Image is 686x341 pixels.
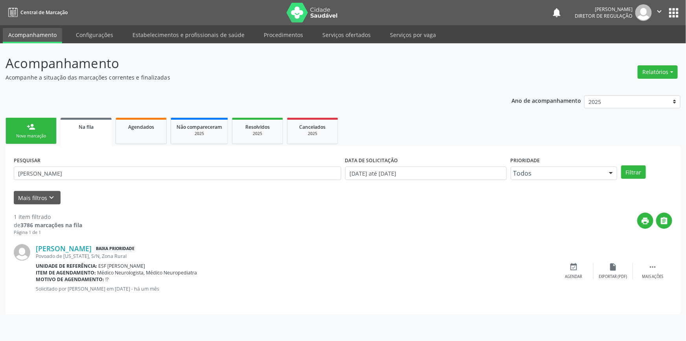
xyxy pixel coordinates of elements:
div: 2025 [238,131,277,137]
b: Motivo de agendamento: [36,276,104,283]
div: 1 item filtrado [14,213,82,221]
i: insert_drive_file [609,263,618,271]
div: 2025 [293,131,332,137]
div: Nova marcação [11,133,51,139]
div: Página 1 de 1 [14,229,82,236]
label: Prioridade [511,154,540,167]
a: Serviços ofertados [317,28,376,42]
label: DATA DE SOLICITAÇÃO [345,154,398,167]
a: Central de Marcação [6,6,68,19]
span: Central de Marcação [20,9,68,16]
i:  [648,263,657,271]
span: Na fila [79,124,94,130]
img: img [635,4,652,21]
div: Agendar [565,274,583,280]
button: notifications [551,7,562,18]
label: PESQUISAR [14,154,40,167]
div: de [14,221,82,229]
a: Acompanhamento [3,28,62,43]
i:  [655,7,664,16]
button: Filtrar [621,165,646,179]
strong: 3786 marcações na fila [20,221,82,229]
span: Agendados [128,124,154,130]
p: Solicitado por [PERSON_NAME] em [DATE] - há um mês [36,285,554,292]
div: Povoado de [US_STATE], S/N, Zona Rural [36,253,554,259]
input: Nome, CNS [14,167,341,180]
a: Serviços por vaga [384,28,441,42]
span: Resolvidos [245,124,270,130]
p: Ano de acompanhamento [512,95,581,105]
button: Mais filtroskeyboard_arrow_down [14,191,61,205]
p: Acompanhamento [6,54,478,73]
button:  [656,213,672,229]
span: Não compareceram [177,124,222,130]
span: Cancelados [300,124,326,130]
a: [PERSON_NAME] [36,244,92,253]
span: !? [106,276,109,283]
span: Todos [513,169,601,177]
a: Configurações [70,28,119,42]
i:  [660,217,669,225]
b: Item de agendamento: [36,269,96,276]
span: ESF [PERSON_NAME] [99,263,145,269]
div: 2025 [177,131,222,137]
i: keyboard_arrow_down [48,193,56,202]
button: print [637,213,653,229]
button: Relatórios [638,65,678,79]
a: Estabelecimentos e profissionais de saúde [127,28,250,42]
a: Procedimentos [258,28,309,42]
i: event_available [570,263,578,271]
div: Mais ações [642,274,663,280]
button: apps [667,6,680,20]
div: person_add [27,122,35,131]
p: Acompanhe a situação das marcações correntes e finalizadas [6,73,478,82]
div: Exportar (PDF) [599,274,627,280]
button:  [652,4,667,21]
i: print [641,217,650,225]
span: Médico Neurologista, Médico Neuropediatra [97,269,197,276]
input: Selecione um intervalo [345,167,507,180]
span: Diretor de regulação [575,13,633,19]
b: Unidade de referência: [36,263,97,269]
span: Baixa Prioridade [94,245,136,253]
img: img [14,244,30,261]
div: [PERSON_NAME] [575,6,633,13]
